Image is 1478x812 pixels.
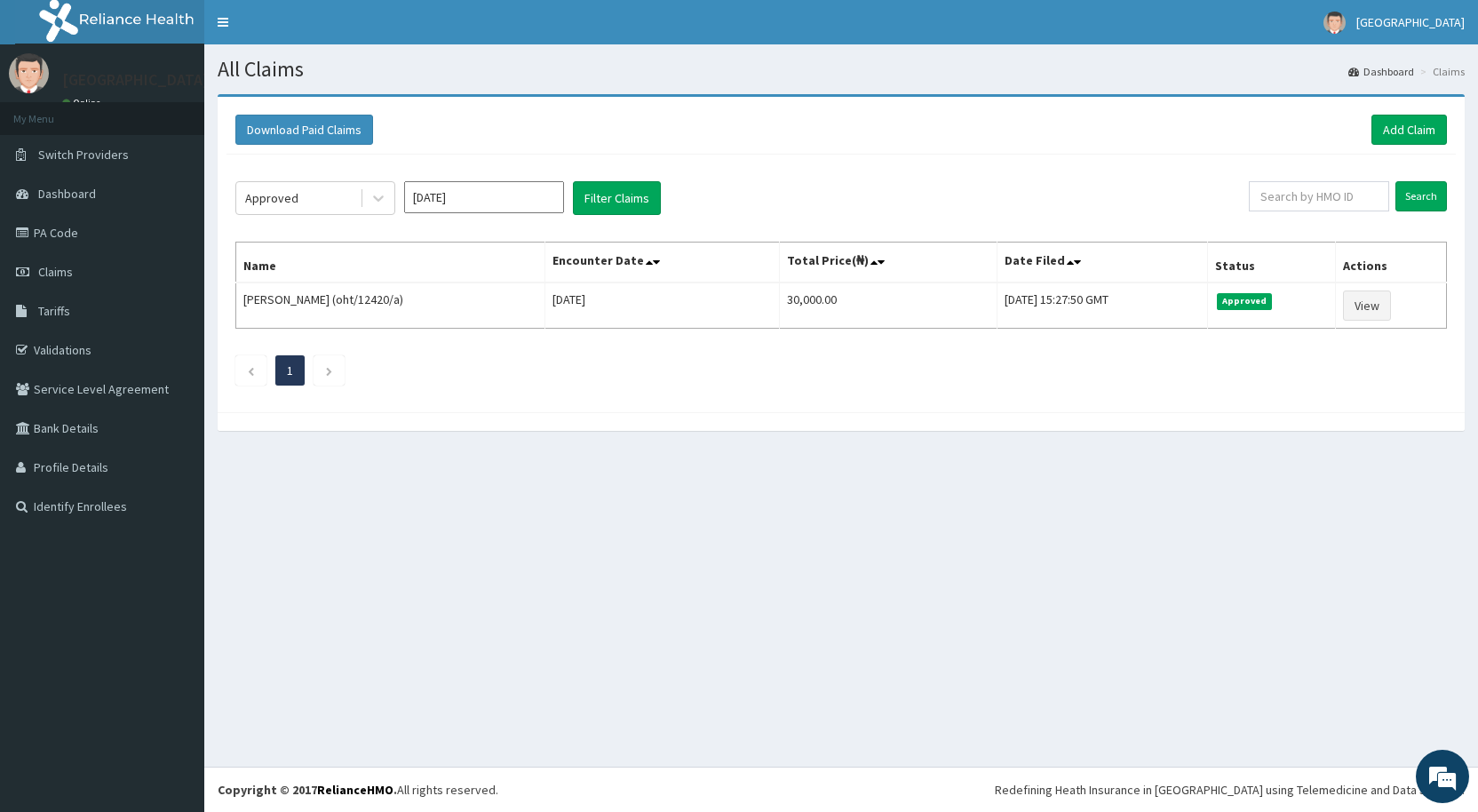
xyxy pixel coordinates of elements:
td: [PERSON_NAME] (oht/12420/a) [236,283,545,329]
input: Search by HMO ID [1249,181,1389,211]
div: Approved [245,189,298,207]
li: Claims [1416,64,1465,79]
th: Actions [1335,243,1446,283]
span: [GEOGRAPHIC_DATA] [1356,14,1465,30]
img: User Image [1323,12,1346,34]
a: Page 1 is your current page [287,362,293,378]
td: [DATE] [544,283,780,329]
th: Name [236,243,545,283]
span: Switch Providers [38,147,129,163]
strong: Copyright © 2017 . [218,782,397,798]
th: Total Price(₦) [780,243,997,283]
th: Status [1207,243,1335,283]
a: Previous page [247,362,255,378]
a: Online [62,97,105,109]
footer: All rights reserved. [204,767,1478,812]
a: View [1343,291,1391,321]
p: [GEOGRAPHIC_DATA] [62,72,209,88]
img: User Image [9,53,49,93]
div: Redefining Heath Insurance in [GEOGRAPHIC_DATA] using Telemedicine and Data Science! [995,781,1465,799]
span: Tariffs [38,303,70,319]
th: Date Filed [997,243,1207,283]
input: Select Month and Year [404,181,564,213]
span: Approved [1217,293,1273,309]
a: Dashboard [1348,64,1414,79]
button: Filter Claims [573,181,661,215]
span: Dashboard [38,186,96,202]
a: RelianceHMO [317,782,393,798]
button: Download Paid Claims [235,115,373,145]
td: 30,000.00 [780,283,997,329]
input: Search [1395,181,1447,211]
td: [DATE] 15:27:50 GMT [997,283,1207,329]
h1: All Claims [218,58,1465,81]
a: Next page [325,362,333,378]
span: Claims [38,264,73,280]
a: Add Claim [1371,115,1447,145]
th: Encounter Date [544,243,780,283]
